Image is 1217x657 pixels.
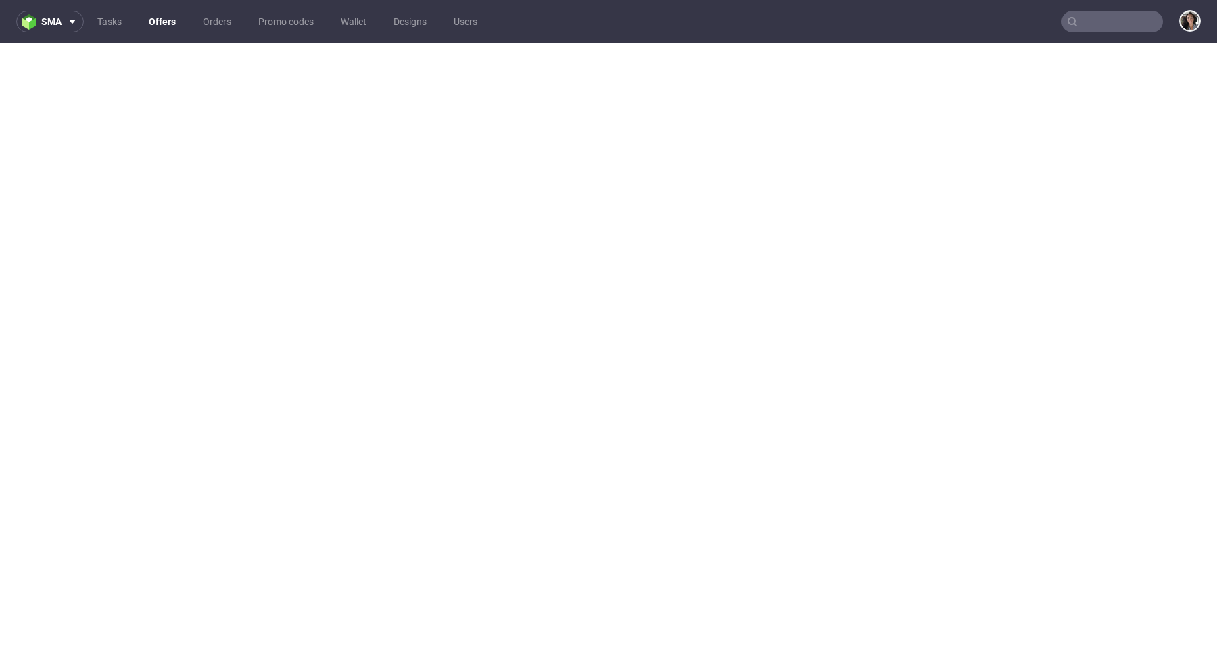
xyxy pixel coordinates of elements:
[141,11,184,32] a: Offers
[195,11,239,32] a: Orders
[385,11,435,32] a: Designs
[22,14,41,30] img: logo
[333,11,375,32] a: Wallet
[446,11,485,32] a: Users
[41,17,62,26] span: sma
[250,11,322,32] a: Promo codes
[89,11,130,32] a: Tasks
[16,11,84,32] button: sma
[1180,11,1199,30] img: Moreno Martinez Cristina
